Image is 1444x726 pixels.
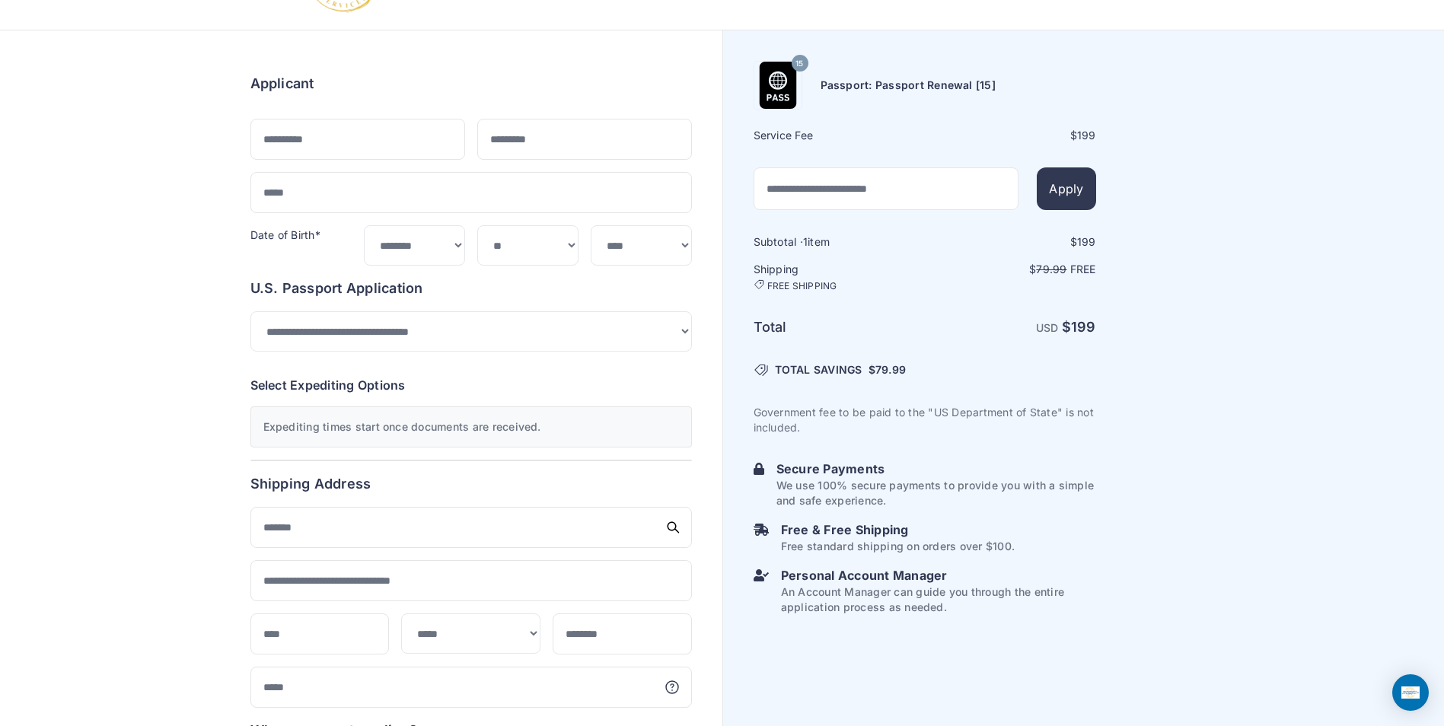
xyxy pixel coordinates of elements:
p: An Account Manager can guide you through the entire application process as needed. [781,584,1096,615]
h6: Secure Payments [776,460,1096,478]
p: Free standard shipping on orders over $100. [781,539,1015,554]
h6: Personal Account Manager [781,566,1096,584]
h6: Shipping [754,262,923,292]
h6: Shipping Address [250,473,692,495]
span: 199 [1077,129,1096,142]
label: Date of Birth* [250,228,320,241]
span: $ [869,362,906,377]
p: $ [926,262,1096,277]
span: 1 [803,235,808,248]
button: Apply [1037,167,1095,210]
span: 199 [1077,235,1096,248]
span: 15 [795,54,803,74]
strong: $ [1062,319,1096,335]
span: 79.99 [875,363,906,376]
div: Expediting times start once documents are received. [250,406,692,447]
div: $ [926,128,1096,143]
span: USD [1036,321,1059,334]
div: $ [926,234,1096,250]
p: We use 100% secure payments to provide you with a simple and safe experience. [776,478,1096,508]
h6: U.S. Passport Application [250,278,692,299]
h6: Service Fee [754,128,923,143]
span: FREE SHIPPING [767,280,837,292]
svg: More information [665,680,680,695]
h6: Free & Free Shipping [781,521,1015,539]
p: Government fee to be paid to the "US Department of State" is not included. [754,405,1096,435]
span: 79.99 [1036,263,1066,275]
span: 199 [1071,319,1096,335]
span: TOTAL SAVINGS [775,362,862,377]
h6: Total [754,317,923,338]
h6: Passport: Passport Renewal [15] [821,78,996,93]
h6: Subtotal · item [754,234,923,250]
h6: Select Expediting Options [250,376,692,394]
img: Product Name [754,62,802,109]
div: Open Intercom Messenger [1392,674,1429,711]
span: Free [1070,263,1096,275]
h6: Applicant [250,73,314,94]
